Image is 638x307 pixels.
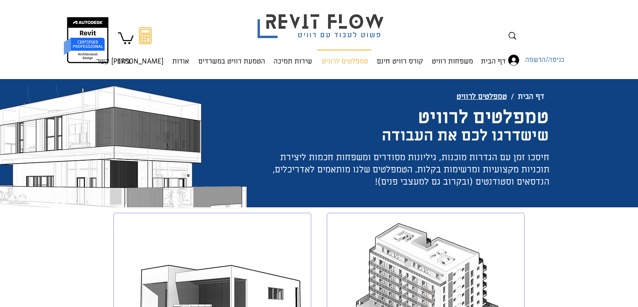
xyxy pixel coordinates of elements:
p: קורס רוויט חינם [373,50,426,73]
span: חיסכו זמן עם הגדרות מוכנות, גיליונות מסודרים ומשפחות חכמות ליצירת תוכניות מקצועיות ומרשימות בקלות... [273,151,549,188]
a: משפחות רוויט [427,49,477,66]
a: טמפלטים לרוויט [452,88,511,104]
svg: מחשבון מעבר מאוטוקאד לרוויט [139,27,152,44]
span: / [511,93,514,101]
p: בלוג [115,50,134,73]
p: משפחות רוויט [428,50,476,73]
span: כניסה/הרשמה [522,55,567,66]
span: דף הבית [518,92,544,101]
a: [PERSON_NAME] קשר [134,49,168,66]
p: אודות [169,50,192,73]
a: אודות [168,49,193,66]
span: טמפלטים לרוויט [457,92,507,101]
a: דף הבית [514,88,549,104]
p: טמפלטים לרוויט [318,51,371,73]
a: דף הבית [477,49,510,66]
nav: אתר [111,49,510,66]
span: שישדרגו לכם את העבודה [382,125,549,146]
p: הטמעת רוויט במשרדים [195,50,268,73]
a: קורס רוויט חינם [372,49,427,66]
a: שירות תמיכה [269,49,316,66]
span: טמפלטים לרוויט [418,105,549,130]
a: הטמעת רוויט במשרדים [193,49,269,66]
img: autodesk certified professional in revit for architectural design יונתן אלדד [63,17,110,64]
button: כניסה/הרשמה [502,52,540,68]
a: בלוג [114,49,134,66]
p: דף הבית [478,50,509,73]
p: שירות תמיכה [270,50,315,73]
a: טמפלטים לרוויט [316,49,372,66]
nav: נתיב הניווט (breadcrumbs) [322,88,549,105]
p: [PERSON_NAME] קשר [93,50,167,73]
img: Revit flow logo פשוט לעבוד עם רוויט [249,1,394,40]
